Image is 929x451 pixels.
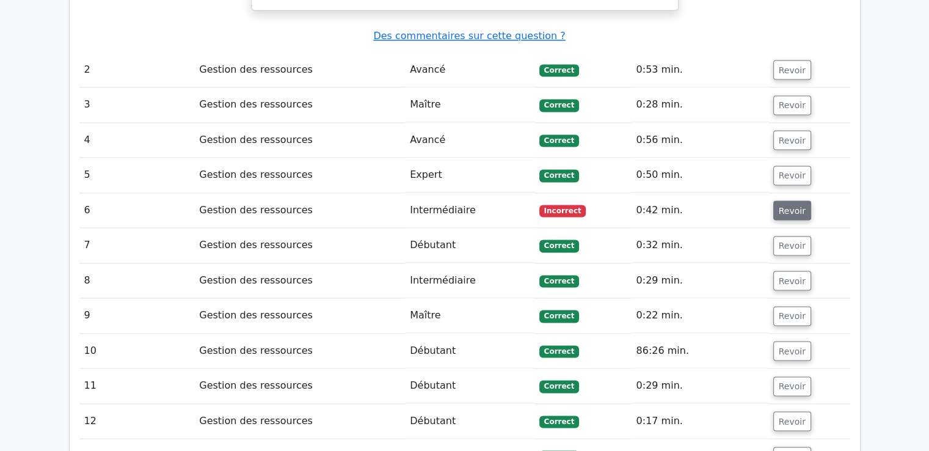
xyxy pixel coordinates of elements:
[84,239,90,251] font: 7
[199,239,313,251] font: Gestion des ressources
[84,380,97,391] font: 11
[199,64,313,75] font: Gestion des ressources
[410,274,476,286] font: Intermédiaire
[84,169,90,180] font: 5
[779,65,806,75] font: Revoir
[636,309,682,321] font: 0:22 min.
[84,345,97,356] font: 10
[84,98,90,110] font: 3
[199,98,313,110] font: Gestion des ressources
[410,239,456,251] font: Débutant
[779,241,806,251] font: Revoir
[544,136,574,145] font: Correct
[544,382,574,391] font: Correct
[636,239,682,251] font: 0:32 min.
[544,66,574,75] font: Correct
[779,311,806,321] font: Revoir
[779,170,806,180] font: Revoir
[773,166,811,185] button: Revoir
[410,204,476,216] font: Intermédiaire
[544,171,574,180] font: Correct
[410,169,442,180] font: Expert
[773,200,811,220] button: Revoir
[84,415,97,427] font: 12
[636,415,682,427] font: 0:17 min.
[773,306,811,326] button: Revoir
[773,271,811,290] button: Revoir
[544,312,574,320] font: Correct
[773,95,811,115] button: Revoir
[199,345,313,356] font: Gestion des ressources
[410,345,456,356] font: Débutant
[773,341,811,361] button: Revoir
[199,309,313,321] font: Gestion des ressources
[199,204,313,216] font: Gestion des ressources
[544,277,574,285] font: Correct
[199,380,313,391] font: Gestion des ressources
[84,274,90,286] font: 8
[410,98,440,110] font: Maître
[410,380,456,391] font: Débutant
[636,134,682,145] font: 0:56 min.
[779,205,806,215] font: Revoir
[544,347,574,356] font: Correct
[410,64,445,75] font: Avancé
[373,30,565,42] a: Des commentaires sur cette question ?
[773,411,811,431] button: Revoir
[636,274,682,286] font: 0:29 min.
[84,64,90,75] font: 2
[544,417,574,426] font: Correct
[779,381,806,391] font: Revoir
[779,346,806,356] font: Revoir
[773,60,811,79] button: Revoir
[199,274,313,286] font: Gestion des ressources
[410,415,456,427] font: Débutant
[636,380,682,391] font: 0:29 min.
[779,276,806,285] font: Revoir
[84,134,90,145] font: 4
[636,64,682,75] font: 0:53 min.
[636,169,682,180] font: 0:50 min.
[773,236,811,255] button: Revoir
[544,207,581,215] font: Incorrect
[544,101,574,109] font: Correct
[773,130,811,150] button: Revoir
[410,134,445,145] font: Avancé
[199,134,313,145] font: Gestion des ressources
[199,169,313,180] font: Gestion des ressources
[410,309,440,321] font: Maître
[636,345,688,356] font: 86:26 min.
[779,416,806,426] font: Revoir
[636,204,682,216] font: 0:42 min.
[779,135,806,145] font: Revoir
[636,98,682,110] font: 0:28 min.
[199,415,313,427] font: Gestion des ressources
[773,376,811,396] button: Revoir
[84,204,90,216] font: 6
[84,309,90,321] font: 9
[779,100,806,110] font: Revoir
[544,241,574,250] font: Correct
